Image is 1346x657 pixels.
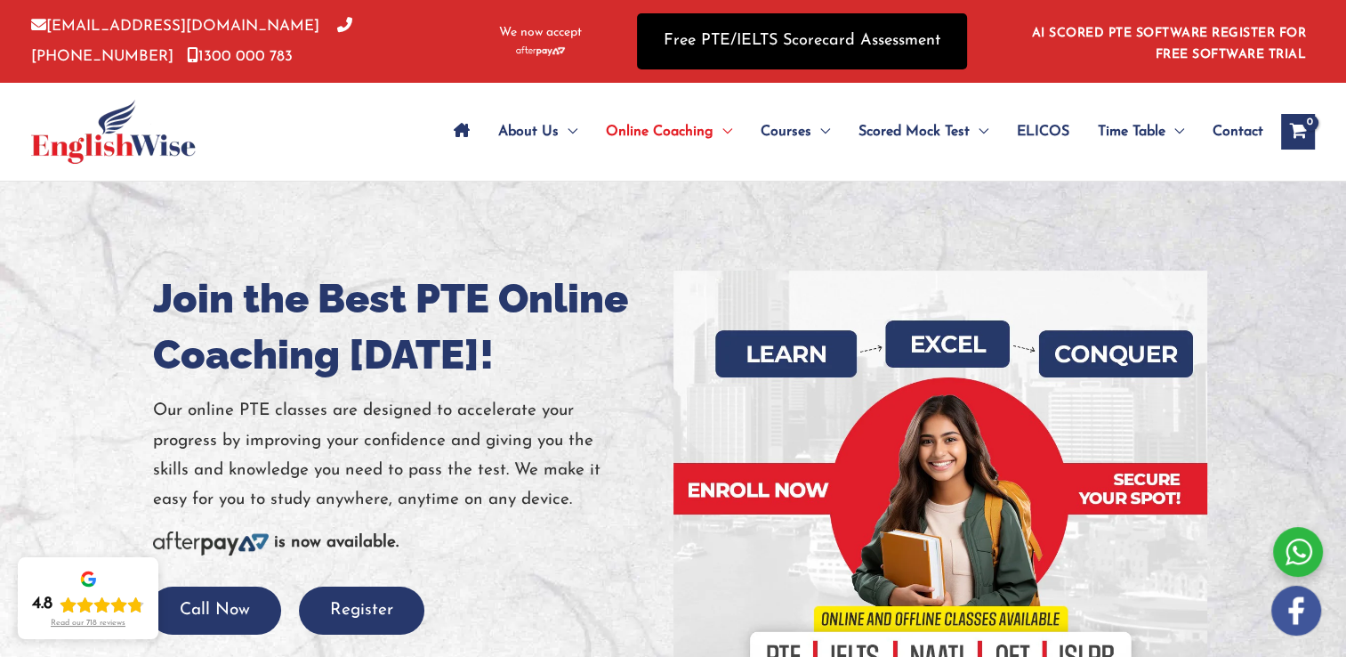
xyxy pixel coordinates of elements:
[1213,101,1263,163] span: Contact
[761,101,811,163] span: Courses
[1032,27,1307,61] a: AI SCORED PTE SOFTWARE REGISTER FOR FREE SOFTWARE TRIAL
[31,19,352,63] a: [PHONE_NUMBER]
[31,100,196,164] img: cropped-ew-logo
[499,24,582,42] span: We now accept
[606,101,713,163] span: Online Coaching
[32,594,52,615] div: 4.8
[713,101,732,163] span: Menu Toggle
[1003,101,1084,163] a: ELICOS
[592,101,746,163] a: Online CoachingMenu Toggle
[559,101,577,163] span: Menu Toggle
[637,13,967,69] a: Free PTE/IELTS Scorecard Assessment
[1098,101,1165,163] span: Time Table
[149,587,281,636] button: Call Now
[516,46,565,56] img: Afterpay-Logo
[746,101,844,163] a: CoursesMenu Toggle
[844,101,1003,163] a: Scored Mock TestMenu Toggle
[299,602,424,619] a: Register
[439,101,1263,163] nav: Site Navigation: Main Menu
[1017,101,1069,163] span: ELICOS
[811,101,830,163] span: Menu Toggle
[498,101,559,163] span: About Us
[858,101,970,163] span: Scored Mock Test
[31,19,319,34] a: [EMAIL_ADDRESS][DOMAIN_NAME]
[153,271,660,383] h1: Join the Best PTE Online Coaching [DATE]!
[1021,12,1315,70] aside: Header Widget 1
[1198,101,1263,163] a: Contact
[1165,101,1184,163] span: Menu Toggle
[32,594,144,615] div: Rating: 4.8 out of 5
[1271,586,1321,636] img: white-facebook.png
[970,101,988,163] span: Menu Toggle
[153,396,660,515] p: Our online PTE classes are designed to accelerate your progress by improving your confidence and ...
[299,587,424,636] button: Register
[484,101,592,163] a: About UsMenu Toggle
[274,534,399,551] b: is now available.
[149,602,281,619] a: Call Now
[51,619,125,629] div: Read our 718 reviews
[153,531,269,556] img: Afterpay-Logo
[187,49,293,64] a: 1300 000 783
[1084,101,1198,163] a: Time TableMenu Toggle
[1281,114,1315,150] a: View Shopping Cart, empty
